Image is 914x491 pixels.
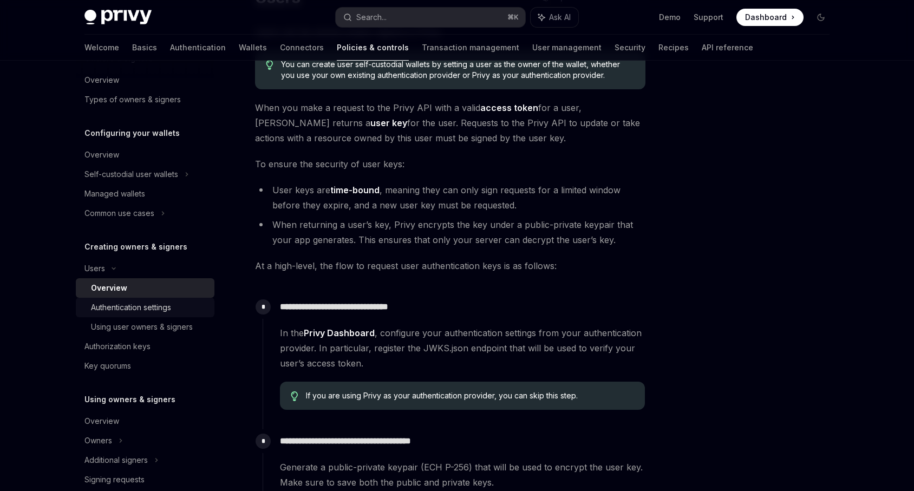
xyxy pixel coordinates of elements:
[659,12,681,23] a: Demo
[84,415,119,428] div: Overview
[76,298,214,317] a: Authentication settings
[84,434,112,447] div: Owners
[84,454,148,467] div: Additional signers
[91,301,171,314] div: Authentication settings
[84,127,180,140] h5: Configuring your wallets
[84,187,145,200] div: Managed wallets
[84,10,152,25] img: dark logo
[84,74,119,87] div: Overview
[422,35,519,61] a: Transaction management
[370,117,407,128] strong: user key
[76,90,214,109] a: Types of owners & signers
[280,35,324,61] a: Connectors
[532,35,602,61] a: User management
[694,12,723,23] a: Support
[306,390,635,401] span: If you are using Privy as your authentication provider, you can skip this step.
[480,102,538,113] strong: access token
[76,317,214,337] a: Using user owners & signers
[291,391,298,401] svg: Tip
[658,35,689,61] a: Recipes
[76,145,214,165] a: Overview
[76,184,214,204] a: Managed wallets
[266,60,273,70] svg: Tip
[84,262,105,275] div: Users
[76,278,214,298] a: Overview
[255,100,645,146] span: When you make a request to the Privy API with a valid for a user, [PERSON_NAME] returns a for the...
[736,9,804,26] a: Dashboard
[280,325,645,371] span: In the , configure your authentication settings from your authentication provider. In particular,...
[356,11,387,24] div: Search...
[84,168,178,181] div: Self-custodial user wallets
[255,217,645,247] li: When returning a user’s key, Privy encrypts the key under a public-private keypair that your app ...
[330,185,380,195] strong: time-bound
[84,393,175,406] h5: Using owners & signers
[507,13,519,22] span: ⌘ K
[615,35,645,61] a: Security
[84,207,154,220] div: Common use cases
[76,470,214,489] a: Signing requests
[76,70,214,90] a: Overview
[84,35,119,61] a: Welcome
[812,9,830,26] button: Toggle dark mode
[337,35,409,61] a: Policies & controls
[281,59,635,81] span: You can create user self-custodial wallets by setting a user as the owner of the wallet, whether ...
[170,35,226,61] a: Authentication
[84,148,119,161] div: Overview
[84,93,181,106] div: Types of owners & signers
[336,8,525,27] button: Search...⌘K
[84,340,151,353] div: Authorization keys
[280,460,645,490] span: Generate a public-private keypair (ECH P-256) that will be used to encrypt the user key. Make sur...
[702,35,753,61] a: API reference
[91,320,193,333] div: Using user owners & signers
[132,35,157,61] a: Basics
[76,337,214,356] a: Authorization keys
[84,473,145,486] div: Signing requests
[255,258,645,273] span: At a high-level, the flow to request user authentication keys is as follows:
[531,8,578,27] button: Ask AI
[549,12,571,23] span: Ask AI
[255,156,645,172] span: To ensure the security of user keys:
[304,328,375,339] a: Privy Dashboard
[76,356,214,376] a: Key quorums
[255,182,645,213] li: User keys are , meaning they can only sign requests for a limited window before they expire, and ...
[239,35,267,61] a: Wallets
[91,281,127,294] div: Overview
[76,411,214,431] a: Overview
[745,12,787,23] span: Dashboard
[84,359,131,372] div: Key quorums
[84,240,187,253] h5: Creating owners & signers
